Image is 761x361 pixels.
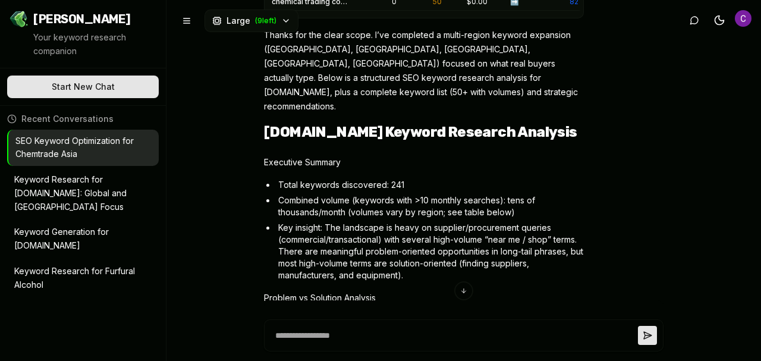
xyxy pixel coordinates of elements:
p: Keyword Research for Furfural Alcohol [14,265,135,292]
img: Jello SEO Logo [10,10,29,29]
li: Key insight: The landscape is heavy on supplier/procurement queries (commercial/transactional) wi... [276,222,584,281]
span: ( 9 left) [255,16,276,26]
button: Keyword Generation for [DOMAIN_NAME] [7,221,159,258]
button: Keyword Research for [DOMAIN_NAME]: Global and [GEOGRAPHIC_DATA] Focus [7,168,159,218]
p: Problem vs Solution Analysis [264,291,584,305]
button: Open user button [735,10,751,27]
li: Combined volume (keywords with >10 monthly searches): tens of thousands/month (volumes vary by re... [276,194,584,218]
button: SEO Keyword Optimization for Chemtrade Asia [8,130,159,167]
h1: [DOMAIN_NAME] Keyword Research Analysis [264,123,584,141]
img: Chemtrade Asia Administrator [735,10,751,27]
p: Keyword Generation for [DOMAIN_NAME] [14,225,135,253]
p: Your keyword research companion [33,31,156,58]
span: Large [227,15,250,27]
p: Thanks for the clear scope. I’ve completed a multi-region keyword expansion ([GEOGRAPHIC_DATA], [... [264,28,584,114]
p: SEO Keyword Optimization for Chemtrade Asia [15,134,135,162]
p: Keyword Research for [DOMAIN_NAME]: Global and [GEOGRAPHIC_DATA] Focus [14,173,135,214]
li: Total keywords discovered: 241 [276,179,584,191]
p: Executive Summary [264,155,584,169]
button: Start New Chat [7,76,159,98]
span: Start New Chat [52,81,115,93]
button: Large(9left) [205,10,298,32]
button: Keyword Research for Furfural Alcohol [7,260,159,297]
span: [PERSON_NAME] [33,11,131,27]
span: Recent Conversations [21,113,114,125]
